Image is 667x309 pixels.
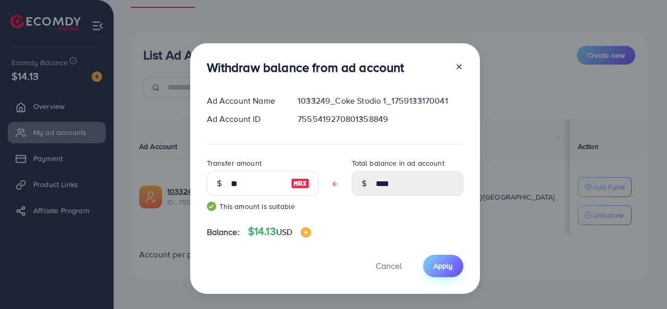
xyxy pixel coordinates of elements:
span: USD [276,226,292,238]
div: 1033249_Coke Stodio 1_1759133170041 [289,95,471,107]
div: Ad Account ID [199,113,290,125]
iframe: Chat [623,262,659,301]
span: Balance: [207,226,240,238]
label: Total balance in ad account [352,158,444,168]
img: guide [207,202,216,211]
div: Ad Account Name [199,95,290,107]
div: 7555419270801358849 [289,113,471,125]
h4: $14.13 [248,225,311,238]
span: Apply [434,261,453,271]
small: This amount is suitable [207,201,318,212]
img: image [301,227,311,238]
label: Transfer amount [207,158,262,168]
h3: Withdraw balance from ad account [207,60,404,75]
button: Apply [423,255,463,277]
button: Cancel [363,255,415,277]
img: image [291,177,310,190]
span: Cancel [376,260,402,271]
